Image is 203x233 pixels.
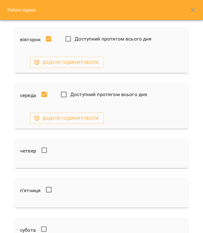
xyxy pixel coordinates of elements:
h6: вівторок [20,35,41,44]
span: Доступний протягом всього дня [70,91,147,98]
h6: п’ятниця [20,186,41,195]
span: Доступний протягом всього дня [75,35,151,43]
span: Додати години роботи [35,59,99,66]
h6: середа [20,91,36,100]
h6: четвер [20,147,36,155]
button: Додати години роботи [30,57,104,68]
span: Додати години роботи [35,114,99,122]
button: Додати години роботи [30,113,104,124]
